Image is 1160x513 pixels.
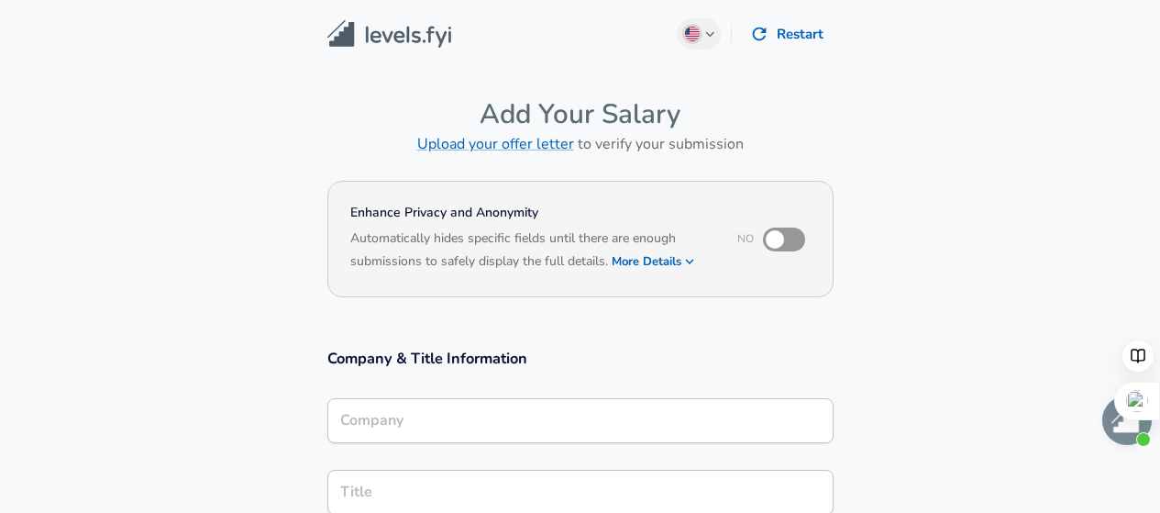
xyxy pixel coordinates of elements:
[612,249,696,274] button: More Details
[350,204,713,222] h4: Enhance Privacy and Anonymity
[1102,396,1152,445] div: Open chat
[327,348,834,369] h3: Company & Title Information
[743,15,834,53] button: Restart
[327,20,451,49] img: Levels.fyi
[336,407,825,435] input: Google
[677,18,721,50] button: English (US)
[417,134,574,154] a: Upload your offer letter
[336,478,825,507] input: Software Engineer
[327,97,834,131] h4: Add Your Salary
[737,231,754,246] span: No
[327,131,834,157] h6: to verify your submission
[685,27,700,41] img: English (US)
[350,229,713,274] h6: Automatically hides specific fields until there are enough submissions to safely display the full...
